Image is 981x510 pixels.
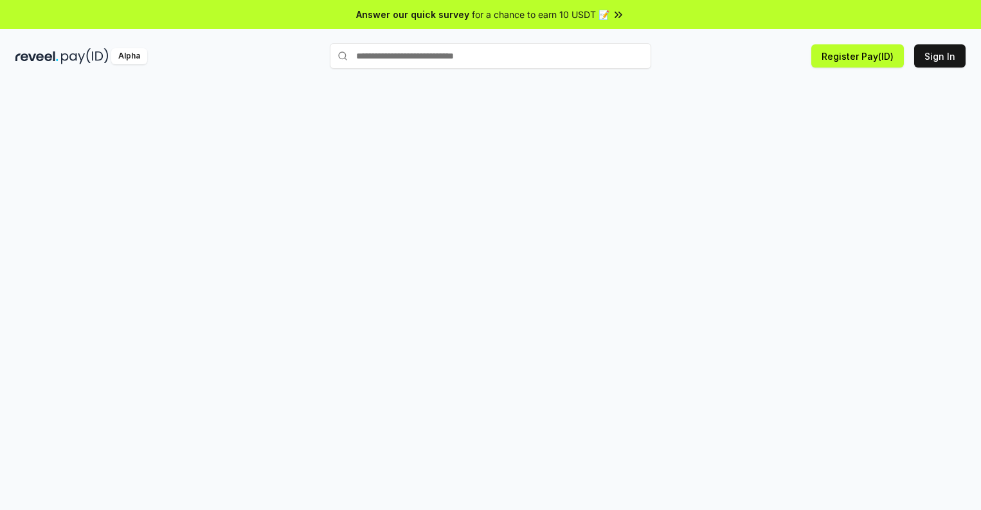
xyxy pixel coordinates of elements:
[61,48,109,64] img: pay_id
[811,44,904,68] button: Register Pay(ID)
[15,48,59,64] img: reveel_dark
[472,8,609,21] span: for a chance to earn 10 USDT 📝
[914,44,966,68] button: Sign In
[356,8,469,21] span: Answer our quick survey
[111,48,147,64] div: Alpha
